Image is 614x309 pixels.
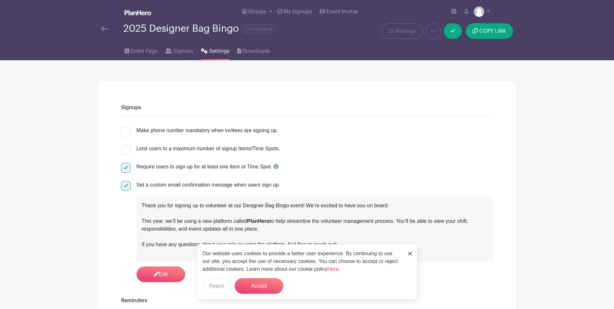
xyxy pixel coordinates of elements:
h6: Signups [121,105,493,111]
h6: Reminders [121,298,493,304]
a: Message [382,23,423,39]
strong: PlanHero [247,218,270,224]
img: back-arrow-29a5d9b10d5bd6ae65dc969a981735edf675c4d7a1fe02e03b50dbd4ba3cdb55.svg [101,27,108,31]
img: logo_white-6c42ec7e38ccf1d336a20a19083b03d10ae64f83f12c07503d8b9e83406b4c7d.svg [125,10,151,15]
div: If you have any questions about your role or using the platform, feel free to reach out! [142,241,488,256]
button: Accept [235,278,283,294]
div: Require users to sign up for at least one Item or Time Spot. [137,163,279,171]
span: Completed [241,25,275,33]
a: Downloads [237,40,270,60]
div: Thank you for signing up to volunteer at our Designer Bag Bingo event! We’re excited to have you ... [142,202,488,217]
button: Reject [203,278,231,294]
div: Set a custom email confirmation message when users sign up. [137,181,493,189]
div: Limit users to a maximum number of signup Items/Time Spots. [137,145,280,153]
a: Edit [137,267,185,282]
span: Message [395,27,416,35]
span: Groups [248,9,266,14]
span: Downloads [242,47,270,55]
a: Event Page [125,40,158,60]
a: Here [328,266,339,272]
img: close_button-5f87c8562297e5c2d7936805f587ecaba9071eb48480494691a3f1689db116b3.svg [408,252,412,256]
span: Signups [173,47,193,55]
img: default-ce2991bfa6775e67f084385cd625a349d9dcbb7a52a09fb2fda1e96e2d18dcdb.png [474,6,484,17]
div: This year, we’ll be using a new platform called to help streamline the volunteer management proce... [142,217,488,241]
span: My Signups [284,9,312,14]
div: Make phone number mandatory when invitees are signing up. [137,127,278,134]
span: Settings [209,47,229,55]
div: 2025 Designer Bag Bingo [123,23,275,34]
p: Our website uses cookies to provide a better user experience. By continuing to use our site, you ... [203,250,401,273]
a: Signups [165,40,193,60]
span: Event Invites [327,9,358,14]
button: COPY LINK [466,23,513,39]
span: COPY LINK [479,29,506,34]
span: Event Page [130,47,158,55]
a: Settings [201,40,229,60]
